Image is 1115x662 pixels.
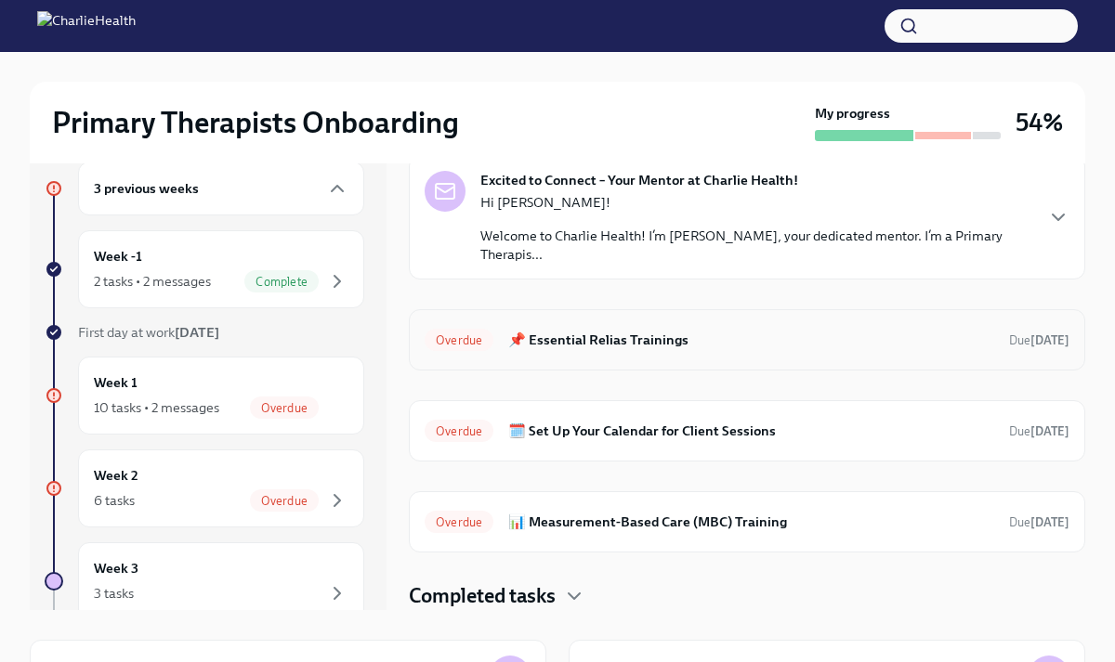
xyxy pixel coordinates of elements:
[508,330,994,350] h6: 📌 Essential Relias Trainings
[94,465,138,486] h6: Week 2
[45,230,364,308] a: Week -12 tasks • 2 messagesComplete
[1009,422,1069,440] span: August 20th, 2025 10:00
[37,11,136,41] img: CharlieHealth
[1009,331,1069,349] span: August 25th, 2025 10:00
[45,357,364,435] a: Week 110 tasks • 2 messagesOverdue
[94,372,138,393] h6: Week 1
[480,171,798,189] strong: Excited to Connect – Your Mentor at Charlie Health!
[45,449,364,527] a: Week 26 tasksOverdue
[94,558,138,578] h6: Week 3
[508,421,994,441] h6: 🗓️ Set Up Your Calendar for Client Sessions
[1030,515,1069,529] strong: [DATE]
[1030,333,1069,347] strong: [DATE]
[409,582,556,610] h4: Completed tasks
[175,324,219,341] strong: [DATE]
[409,582,1085,610] div: Completed tasks
[78,162,364,215] div: 3 previous weeks
[244,275,319,289] span: Complete
[52,104,459,141] h2: Primary Therapists Onboarding
[425,333,493,347] span: Overdue
[1009,515,1069,529] span: Due
[94,491,135,510] div: 6 tasks
[480,193,1032,212] p: Hi [PERSON_NAME]!
[45,542,364,620] a: Week 33 tasks
[45,323,364,342] a: First day at work[DATE]
[1009,424,1069,438] span: Due
[1016,106,1063,139] h3: 54%
[1009,333,1069,347] span: Due
[425,515,493,529] span: Overdue
[1009,513,1069,531] span: August 20th, 2025 10:00
[94,272,211,291] div: 2 tasks • 2 messages
[425,424,493,438] span: Overdue
[94,584,134,603] div: 3 tasks
[508,512,994,532] h6: 📊 Measurement-Based Care (MBC) Training
[425,325,1069,355] a: Overdue📌 Essential Relias TrainingsDue[DATE]
[94,398,219,417] div: 10 tasks • 2 messages
[425,416,1069,446] a: Overdue🗓️ Set Up Your Calendar for Client SessionsDue[DATE]
[480,227,1032,264] p: Welcome to Charlie Health! I’m [PERSON_NAME], your dedicated mentor. I’m a Primary Therapis...
[250,494,319,508] span: Overdue
[250,401,319,415] span: Overdue
[425,507,1069,537] a: Overdue📊 Measurement-Based Care (MBC) TrainingDue[DATE]
[94,246,142,266] h6: Week -1
[1030,424,1069,438] strong: [DATE]
[78,324,219,341] span: First day at work
[815,104,890,123] strong: My progress
[94,178,199,199] h6: 3 previous weeks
